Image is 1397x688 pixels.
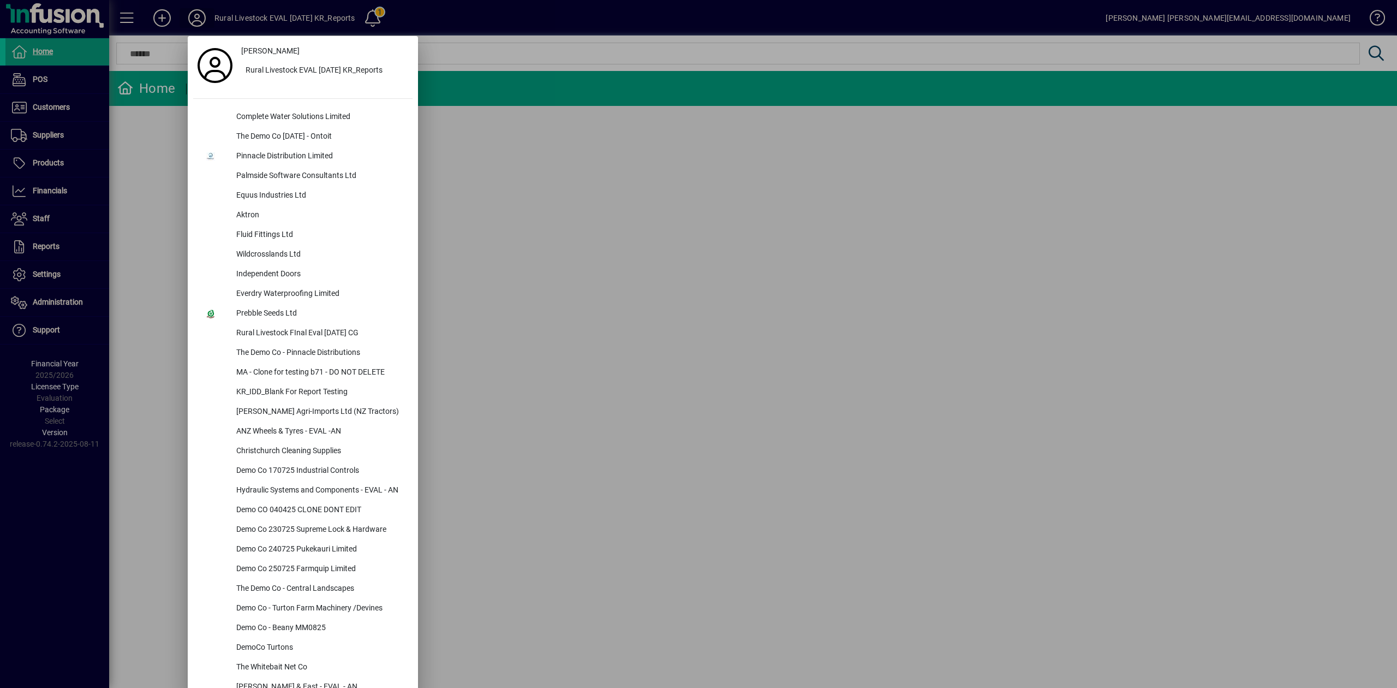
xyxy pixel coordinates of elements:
[193,402,413,422] button: [PERSON_NAME] Agri-Imports Ltd (NZ Tractors)
[193,167,413,186] button: Palmside Software Consultants Ltd
[193,186,413,206] button: Equus Industries Ltd
[193,265,413,284] button: Independent Doors
[193,206,413,226] button: Aktron
[228,186,413,206] div: Equus Industries Ltd
[193,442,413,461] button: Christchurch Cleaning Supplies
[228,540,413,560] div: Demo Co 240725 Pukekauri Limited
[228,127,413,147] div: The Demo Co [DATE] - Ontoit
[193,540,413,560] button: Demo Co 240725 Pukekauri Limited
[228,638,413,658] div: DemoCo Turtons
[193,481,413,501] button: Hydraulic Systems and Components - EVAL - AN
[228,481,413,501] div: Hydraulic Systems and Components - EVAL - AN
[193,245,413,265] button: Wildcrosslands Ltd
[228,402,413,422] div: [PERSON_NAME] Agri-Imports Ltd (NZ Tractors)
[193,383,413,402] button: KR_IDD_Blank For Report Testing
[193,56,237,75] a: Profile
[228,658,413,678] div: The Whitebait Net Co
[228,383,413,402] div: KR_IDD_Blank For Report Testing
[193,461,413,481] button: Demo Co 170725 Industrial Controls
[193,324,413,343] button: Rural Livestock FInal Eval [DATE] CG
[193,284,413,304] button: Everdry Waterproofing Limited
[193,560,413,579] button: Demo Co 250725 Farmquip Limited
[228,501,413,520] div: Demo CO 040425 CLONE DONT EDIT
[228,245,413,265] div: Wildcrosslands Ltd
[193,226,413,245] button: Fluid Fittings Ltd
[237,61,413,81] button: Rural Livestock EVAL [DATE] KR_Reports
[228,147,413,167] div: Pinnacle Distribution Limited
[228,167,413,186] div: Palmside Software Consultants Ltd
[193,501,413,520] button: Demo CO 040425 CLONE DONT EDIT
[228,226,413,245] div: Fluid Fittings Ltd
[228,304,413,324] div: Prebble Seeds Ltd
[193,304,413,324] button: Prebble Seeds Ltd
[228,560,413,579] div: Demo Co 250725 Farmquip Limited
[193,343,413,363] button: The Demo Co - Pinnacle Distributions
[228,422,413,442] div: ANZ Wheels & Tyres - EVAL -AN
[193,363,413,383] button: MA - Clone for testing b71 - DO NOT DELETE
[228,442,413,461] div: Christchurch Cleaning Supplies
[193,599,413,619] button: Demo Co - Turton Farm Machinery /Devines
[228,343,413,363] div: The Demo Co - Pinnacle Distributions
[228,461,413,481] div: Demo Co 170725 Industrial Controls
[193,579,413,599] button: The Demo Co - Central Landscapes
[228,265,413,284] div: Independent Doors
[228,324,413,343] div: Rural Livestock FInal Eval [DATE] CG
[228,579,413,599] div: The Demo Co - Central Landscapes
[228,108,413,127] div: Complete Water Solutions Limited
[228,284,413,304] div: Everdry Waterproofing Limited
[193,147,413,167] button: Pinnacle Distribution Limited
[193,520,413,540] button: Demo Co 230725 Supreme Lock & Hardware
[193,658,413,678] button: The Whitebait Net Co
[193,127,413,147] button: The Demo Co [DATE] - Ontoit
[193,108,413,127] button: Complete Water Solutions Limited
[228,599,413,619] div: Demo Co - Turton Farm Machinery /Devines
[228,619,413,638] div: Demo Co - Beany MM0825
[193,619,413,638] button: Demo Co - Beany MM0825
[241,45,300,57] span: [PERSON_NAME]
[228,363,413,383] div: MA - Clone for testing b71 - DO NOT DELETE
[237,41,413,61] a: [PERSON_NAME]
[228,520,413,540] div: Demo Co 230725 Supreme Lock & Hardware
[228,206,413,226] div: Aktron
[193,422,413,442] button: ANZ Wheels & Tyres - EVAL -AN
[193,638,413,658] button: DemoCo Turtons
